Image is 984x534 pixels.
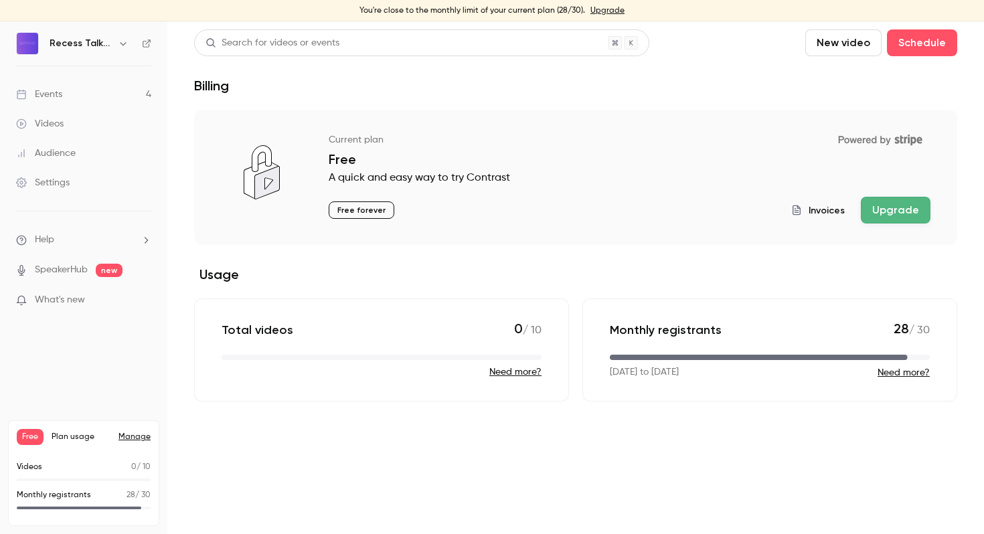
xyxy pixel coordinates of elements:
[805,29,882,56] button: New video
[50,37,112,50] h6: Recess Talks For Those Who Care
[127,489,151,501] p: / 30
[610,365,679,379] p: [DATE] to [DATE]
[17,429,44,445] span: Free
[131,463,137,471] span: 0
[329,170,930,186] p: A quick and easy way to try Contrast
[791,203,845,217] button: Invoices
[489,365,542,379] button: Need more?
[809,203,845,217] span: Invoices
[878,366,930,379] button: Need more?
[894,321,930,339] p: / 30
[206,36,339,50] div: Search for videos or events
[127,491,135,499] span: 28
[194,110,957,402] section: billing
[35,233,54,247] span: Help
[16,233,151,247] li: help-dropdown-opener
[329,151,930,167] p: Free
[514,321,523,337] span: 0
[194,266,957,282] h2: Usage
[118,432,151,442] a: Manage
[16,147,76,160] div: Audience
[17,489,91,501] p: Monthly registrants
[17,461,42,473] p: Videos
[35,263,88,277] a: SpeakerHub
[590,5,625,16] a: Upgrade
[131,461,151,473] p: / 10
[610,322,722,338] p: Monthly registrants
[16,117,64,130] div: Videos
[514,321,542,339] p: / 10
[861,197,930,224] button: Upgrade
[222,322,293,338] p: Total videos
[17,33,38,54] img: Recess Talks For Those Who Care
[16,88,62,101] div: Events
[16,176,70,189] div: Settings
[135,294,151,306] iframe: Noticeable Trigger
[329,201,394,219] p: Free forever
[194,78,229,94] h1: Billing
[894,321,909,337] span: 28
[52,432,110,442] span: Plan usage
[329,133,384,147] p: Current plan
[35,293,85,307] span: What's new
[96,264,122,277] span: new
[887,29,957,56] button: Schedule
